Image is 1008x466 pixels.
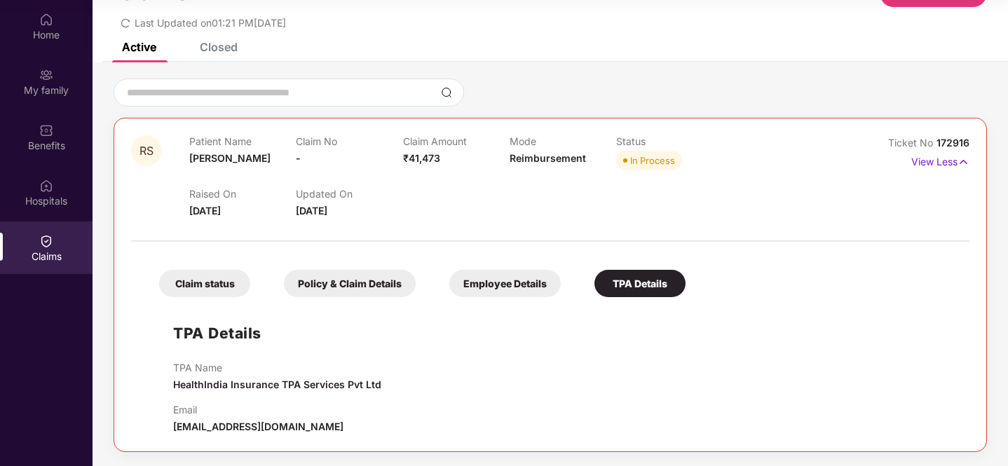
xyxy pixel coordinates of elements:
img: svg+xml;base64,PHN2ZyBpZD0iQmVuZWZpdHMiIHhtbG5zPSJodHRwOi8vd3d3LnczLm9yZy8yMDAwL3N2ZyIgd2lkdGg9Ij... [39,123,53,137]
img: svg+xml;base64,PHN2ZyBpZD0iSG9zcGl0YWxzIiB4bWxucz0iaHR0cDovL3d3dy53My5vcmcvMjAwMC9zdmciIHdpZHRoPS... [39,179,53,193]
p: Raised On [189,188,296,200]
span: Last Updated on 01:21 PM[DATE] [135,17,286,29]
p: Email [173,404,343,416]
img: svg+xml;base64,PHN2ZyBpZD0iSG9tZSIgeG1sbnM9Imh0dHA6Ly93d3cudzMub3JnLzIwMDAvc3ZnIiB3aWR0aD0iMjAiIG... [39,13,53,27]
p: Claim No [296,135,402,147]
span: Ticket No [888,137,937,149]
span: [DATE] [189,205,221,217]
img: svg+xml;base64,PHN2ZyB4bWxucz0iaHR0cDovL3d3dy53My5vcmcvMjAwMC9zdmciIHdpZHRoPSIxNyIgaGVpZ2h0PSIxNy... [958,154,969,170]
span: 172916 [937,137,969,149]
div: In Process [630,153,675,167]
p: Patient Name [189,135,296,147]
p: Status [616,135,723,147]
span: - [296,152,301,164]
span: redo [121,17,130,29]
span: [DATE] [296,205,327,217]
span: ₹41,473 [403,152,440,164]
img: svg+xml;base64,PHN2ZyB3aWR0aD0iMjAiIGhlaWdodD0iMjAiIHZpZXdCb3g9IjAgMCAyMCAyMCIgZmlsbD0ibm9uZSIgeG... [39,68,53,82]
img: svg+xml;base64,PHN2ZyBpZD0iQ2xhaW0iIHhtbG5zPSJodHRwOi8vd3d3LnczLm9yZy8yMDAwL3N2ZyIgd2lkdGg9IjIwIi... [39,234,53,248]
span: Reimbursement [510,152,586,164]
span: [PERSON_NAME] [189,152,271,164]
div: Active [122,40,156,54]
p: Mode [510,135,616,147]
div: Claim status [159,270,250,297]
div: TPA Details [594,270,686,297]
div: Employee Details [449,270,561,297]
img: svg+xml;base64,PHN2ZyBpZD0iU2VhcmNoLTMyeDMyIiB4bWxucz0iaHR0cDovL3d3dy53My5vcmcvMjAwMC9zdmciIHdpZH... [441,87,452,98]
span: [EMAIL_ADDRESS][DOMAIN_NAME] [173,420,343,432]
span: RS [139,145,154,157]
h1: TPA Details [173,322,261,345]
p: View Less [911,151,969,170]
div: Policy & Claim Details [284,270,416,297]
p: TPA Name [173,362,381,374]
p: Claim Amount [403,135,510,147]
p: Updated On [296,188,402,200]
div: Closed [200,40,238,54]
span: HealthIndia Insurance TPA Services Pvt Ltd [173,378,381,390]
